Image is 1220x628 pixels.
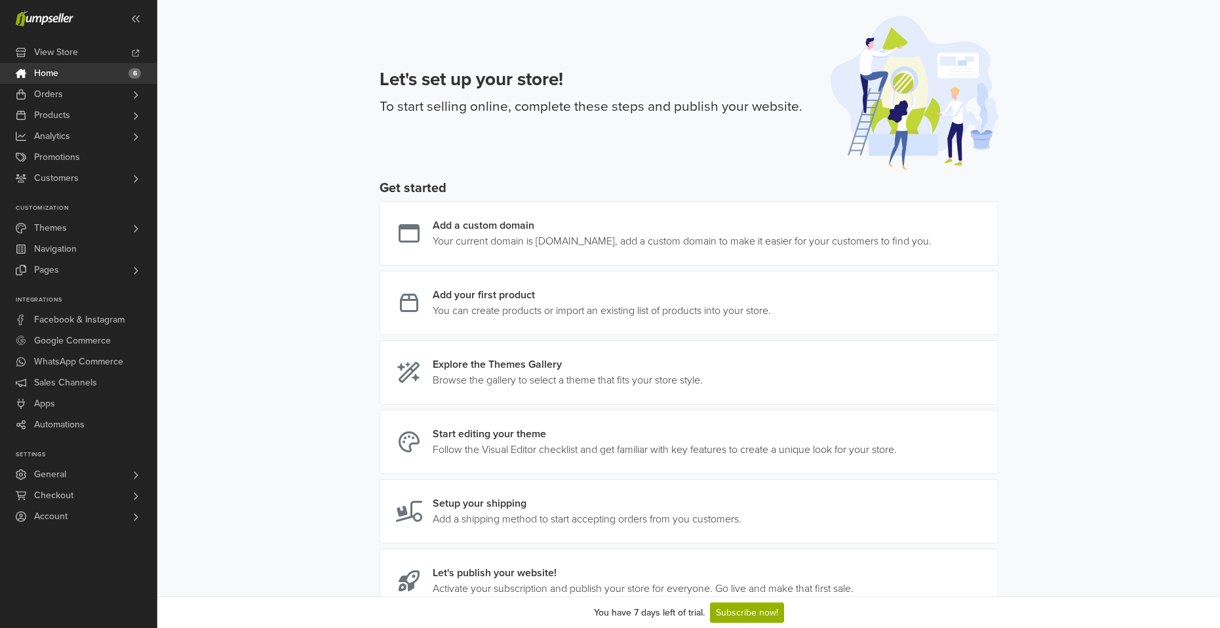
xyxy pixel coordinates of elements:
[34,147,80,168] span: Promotions
[34,260,59,281] span: Pages
[16,451,157,459] p: Settings
[34,351,123,372] span: WhatsApp Commerce
[594,606,705,619] div: You have 7 days left of trial.
[34,464,66,485] span: General
[16,205,157,212] p: Customization
[34,63,58,84] span: Home
[34,372,97,393] span: Sales Channels
[34,218,67,239] span: Themes
[34,42,78,63] span: View Store
[128,68,141,79] span: 6
[34,414,85,435] span: Automations
[380,96,802,117] p: To start selling online, complete these steps and publish your website.
[34,506,68,527] span: Account
[34,126,70,147] span: Analytics
[380,69,802,91] h3: Let's set up your store!
[34,485,73,506] span: Checkout
[380,180,998,196] h5: Get started
[34,84,63,105] span: Orders
[34,105,70,126] span: Products
[34,168,79,189] span: Customers
[710,602,784,623] a: Subscribe now!
[34,309,125,330] span: Facebook & Instagram
[34,393,55,414] span: Apps
[34,330,111,351] span: Google Commerce
[831,16,998,170] img: onboarding-illustration-afe561586f57c9d3ab25.svg
[16,296,157,304] p: Integrations
[34,239,77,260] span: Navigation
